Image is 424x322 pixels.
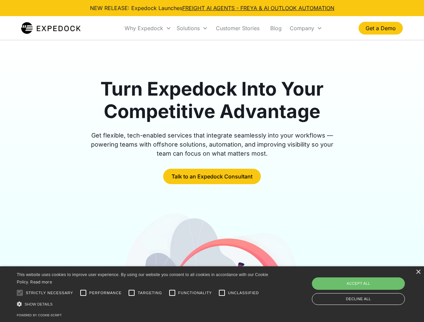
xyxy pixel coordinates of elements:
[290,25,314,32] div: Company
[122,17,174,40] div: Why Expedock
[90,4,334,12] div: NEW RELEASE: Expedock Launches
[182,5,334,11] a: FREIGHT AI AGENTS - FREYA & AI OUTLOOK AUTOMATION
[359,22,403,35] a: Get a Demo
[312,250,424,322] iframe: Chat Widget
[21,21,81,35] a: home
[177,25,200,32] div: Solutions
[163,169,261,184] a: Talk to an Expedock Consultant
[30,279,52,284] a: Read more
[17,301,271,308] div: Show details
[287,17,325,40] div: Company
[83,78,341,123] h1: Turn Expedock Into Your Competitive Advantage
[21,21,81,35] img: Expedock Logo
[228,290,259,296] span: Unclassified
[25,302,53,306] span: Show details
[178,290,212,296] span: Functionality
[210,17,265,40] a: Customer Stories
[138,290,162,296] span: Targeting
[265,17,287,40] a: Blog
[17,313,62,317] a: Powered by cookie-script
[125,25,163,32] div: Why Expedock
[89,290,122,296] span: Performance
[17,272,268,285] span: This website uses cookies to improve user experience. By using our website you consent to all coo...
[83,131,341,158] div: Get flexible, tech-enabled services that integrate seamlessly into your workflows — powering team...
[26,290,73,296] span: Strictly necessary
[174,17,210,40] div: Solutions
